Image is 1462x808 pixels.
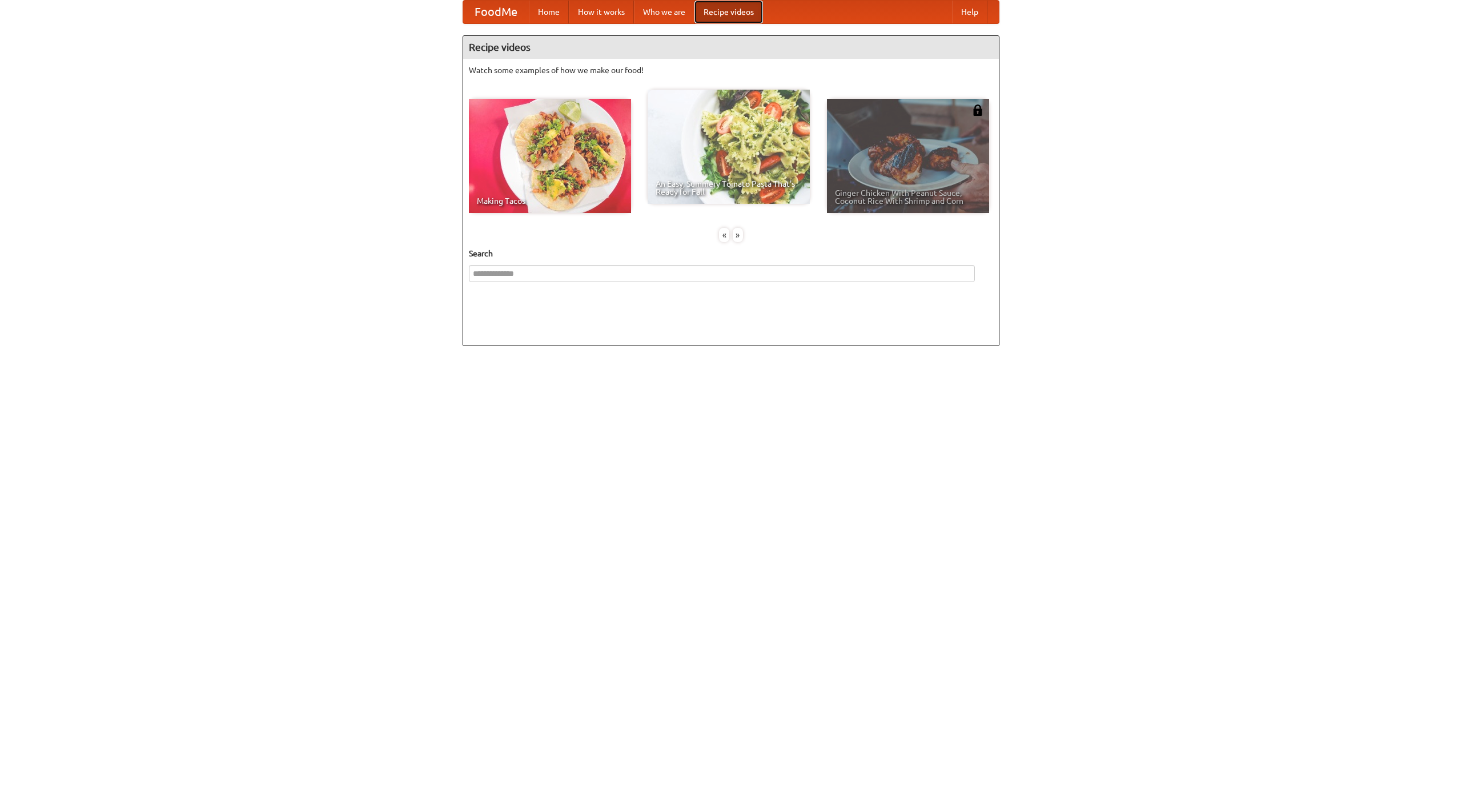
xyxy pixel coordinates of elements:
span: An Easy, Summery Tomato Pasta That's Ready for Fall [656,180,802,196]
span: Making Tacos [477,197,623,205]
a: FoodMe [463,1,529,23]
img: 483408.png [972,104,983,116]
a: An Easy, Summery Tomato Pasta That's Ready for Fall [648,90,810,204]
a: Recipe videos [694,1,763,23]
a: Help [952,1,987,23]
a: Home [529,1,569,23]
h5: Search [469,248,993,259]
h4: Recipe videos [463,36,999,59]
a: Making Tacos [469,99,631,213]
a: How it works [569,1,634,23]
div: » [733,228,743,242]
a: Who we are [634,1,694,23]
div: « [719,228,729,242]
p: Watch some examples of how we make our food! [469,65,993,76]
